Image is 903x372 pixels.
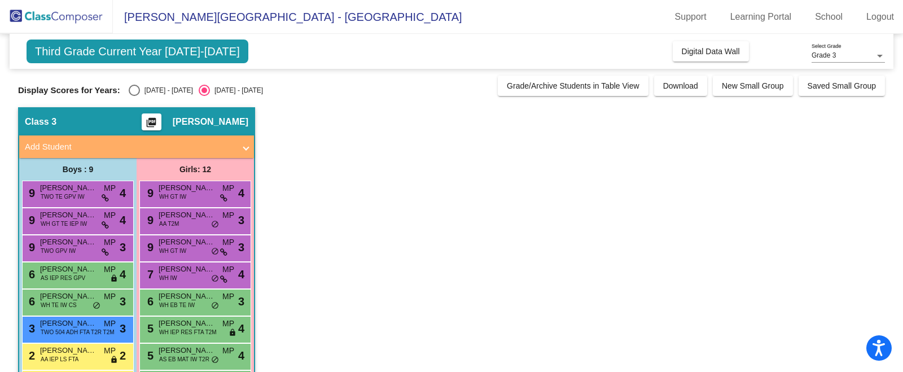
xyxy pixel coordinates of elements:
span: WH IEP RES FTA T2M [159,328,217,336]
span: [PERSON_NAME] [40,264,97,275]
span: 3 [120,293,126,310]
span: do_not_disturb_alt [211,220,219,229]
button: Grade/Archive Students in Table View [498,76,648,96]
span: 3 [238,212,244,229]
span: [PERSON_NAME] [159,318,215,329]
span: 6 [26,268,35,281]
span: 3 [26,322,35,335]
span: [PERSON_NAME] Master [40,237,97,248]
span: AS EB MAT IW T2R [159,355,209,364]
mat-icon: picture_as_pdf [144,117,158,133]
span: 9 [26,241,35,253]
span: [PERSON_NAME] [159,264,215,275]
span: 4 [120,212,126,229]
span: [PERSON_NAME] [159,209,215,221]
div: Boys : 9 [19,158,137,181]
span: WH IW [159,274,177,282]
span: 9 [26,214,35,226]
span: MP [104,345,116,357]
span: Grade 3 [812,51,836,59]
span: 9 [144,241,154,253]
span: 4 [238,347,244,364]
span: [PERSON_NAME] [159,291,215,302]
span: [PERSON_NAME] [159,345,215,356]
span: MP [104,182,116,194]
span: Third Grade Current Year [DATE]-[DATE] [27,40,248,63]
span: 4 [238,266,244,283]
span: MP [104,237,116,248]
span: Digital Data Wall [682,47,740,56]
span: [PERSON_NAME] [40,318,97,329]
span: MP [222,182,234,194]
span: MP [104,318,116,330]
span: 9 [144,187,154,199]
span: do_not_disturb_alt [211,247,219,256]
span: TWO 504 ADH FTA T2R T2M [41,328,115,336]
mat-panel-title: Add Student [25,141,235,154]
span: 4 [238,320,244,337]
mat-expansion-panel-header: Add Student [19,135,254,158]
span: [PERSON_NAME][GEOGRAPHIC_DATA] - [GEOGRAPHIC_DATA] [113,8,462,26]
span: MP [104,291,116,303]
span: 5 [144,349,154,362]
span: WH GT IW [159,247,186,255]
span: WH EB TE IW [159,301,195,309]
span: MP [104,209,116,221]
span: lock [110,274,118,283]
span: TWO GPV IW [41,247,76,255]
span: WH GT TE IEP IW [41,220,87,228]
span: Download [663,81,698,90]
span: TWO TE GPV IW [41,192,85,201]
div: Girls: 12 [137,158,254,181]
span: [PERSON_NAME] [173,116,248,128]
span: AA IEP LS FTA [41,355,78,364]
div: [DATE] - [DATE] [140,85,193,95]
span: MP [222,264,234,275]
span: MP [222,345,234,357]
span: MP [222,237,234,248]
mat-radio-group: Select an option [129,85,263,96]
span: 6 [144,295,154,308]
button: New Small Group [713,76,793,96]
a: Logout [857,8,903,26]
a: School [806,8,852,26]
span: do_not_disturb_alt [211,356,219,365]
span: lock [110,356,118,365]
span: do_not_disturb_alt [211,301,219,310]
span: 3 [120,239,126,256]
span: 4 [120,266,126,283]
button: Print Students Details [142,113,161,130]
span: 4 [238,185,244,202]
span: [PERSON_NAME] [159,237,215,248]
span: [PERSON_NAME] [40,291,97,302]
button: Download [654,76,707,96]
span: 6 [26,295,35,308]
span: lock [229,329,236,338]
span: MP [222,209,234,221]
span: do_not_disturb_alt [211,274,219,283]
span: Display Scores for Years: [18,85,120,95]
div: [DATE] - [DATE] [210,85,263,95]
a: Learning Portal [721,8,801,26]
span: Saved Small Group [808,81,876,90]
span: 2 [26,349,35,362]
span: [PERSON_NAME] [40,182,97,194]
button: Saved Small Group [799,76,885,96]
span: Grade/Archive Students in Table View [507,81,639,90]
span: MP [104,264,116,275]
span: WH TE IW CS [41,301,77,309]
span: AS IEP RES GPV [41,274,85,282]
span: MP [222,291,234,303]
span: MP [222,318,234,330]
span: 3 [238,293,244,310]
a: Support [666,8,716,26]
span: [PERSON_NAME] [159,182,215,194]
span: do_not_disturb_alt [93,301,100,310]
span: 7 [144,268,154,281]
span: 3 [238,239,244,256]
span: WH GT IW [159,192,186,201]
span: 3 [120,320,126,337]
span: 4 [120,185,126,202]
span: [PERSON_NAME] [40,345,97,356]
span: Class 3 [25,116,56,128]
